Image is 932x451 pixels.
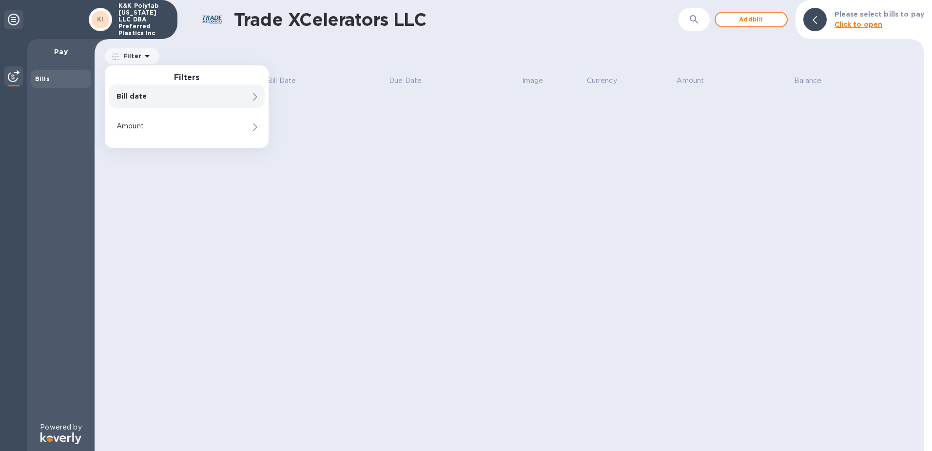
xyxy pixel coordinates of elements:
p: Balance [794,76,821,86]
p: Currency [587,76,617,86]
button: Addbill [715,12,788,27]
b: Click to open [835,20,883,28]
h1: Trade XCelerators LLC [234,9,679,30]
span: Amount [677,76,717,86]
span: Due Date [389,76,434,86]
p: Amount [677,76,704,86]
p: Bill Date [267,76,296,86]
p: Due Date [389,76,422,86]
span: Balance [794,76,834,86]
b: KI [97,16,104,23]
p: Amount [116,121,224,131]
p: Powered by [40,422,81,432]
p: Pay [35,47,87,57]
b: Please select bills to pay [835,10,924,18]
span: Add bill [723,14,779,25]
img: Logo [40,432,81,444]
span: Bill Date [267,76,309,86]
p: Filter [119,52,141,60]
p: K&K Polyfab [US_STATE] LLC DBA Preferred Plastics Inc [118,2,167,37]
p: Bill date [116,91,224,101]
b: Bills [35,75,50,82]
h3: Filters [105,73,269,82]
p: Image [522,76,544,86]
